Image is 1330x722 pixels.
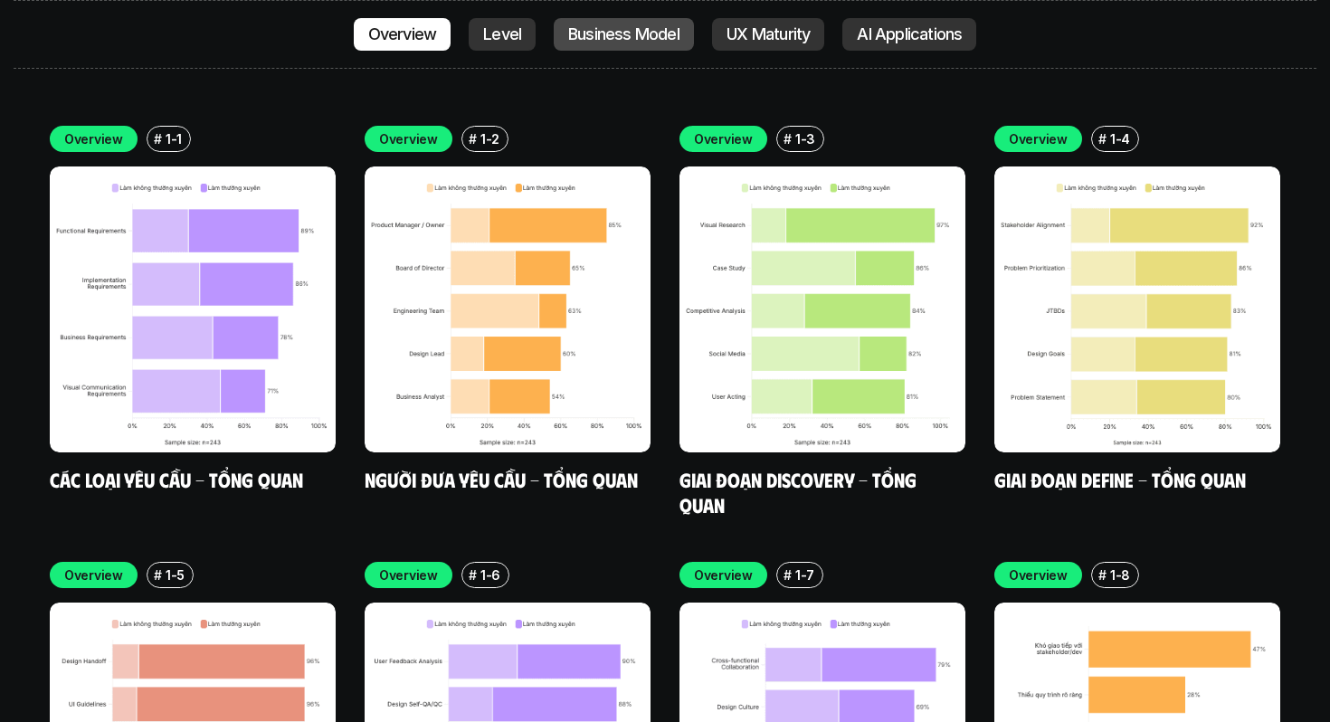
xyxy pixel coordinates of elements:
p: AI Applications [857,25,962,43]
p: Business Model [568,25,679,43]
p: 1-6 [480,565,500,584]
h6: # [1098,132,1107,146]
a: Giai đoạn Discovery - Tổng quan [679,467,921,517]
a: Level [469,18,536,51]
a: Giai đoạn Define - Tổng quan [994,467,1246,491]
p: Overview [1009,565,1068,584]
h6: # [469,132,477,146]
p: 1-3 [795,129,815,148]
p: Overview [64,129,123,148]
p: Overview [379,565,438,584]
p: Overview [694,565,753,584]
a: Các loại yêu cầu - Tổng quan [50,467,303,491]
p: Overview [379,129,438,148]
p: 1-7 [795,565,814,584]
a: Overview [354,18,451,51]
p: UX Maturity [727,25,810,43]
h6: # [1098,568,1107,582]
a: UX Maturity [712,18,824,51]
h6: # [784,132,792,146]
p: 1-8 [1110,565,1130,584]
p: Overview [1009,129,1068,148]
p: Overview [368,25,437,43]
a: Business Model [554,18,694,51]
p: 1-2 [480,129,499,148]
p: 1-1 [166,129,182,148]
a: Người đưa yêu cầu - Tổng quan [365,467,638,491]
h6: # [784,568,792,582]
a: AI Applications [842,18,976,51]
h6: # [154,568,162,582]
p: Level [483,25,521,43]
p: Overview [64,565,123,584]
p: 1-4 [1110,129,1130,148]
p: 1-5 [166,565,185,584]
p: Overview [694,129,753,148]
h6: # [469,568,477,582]
h6: # [154,132,162,146]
